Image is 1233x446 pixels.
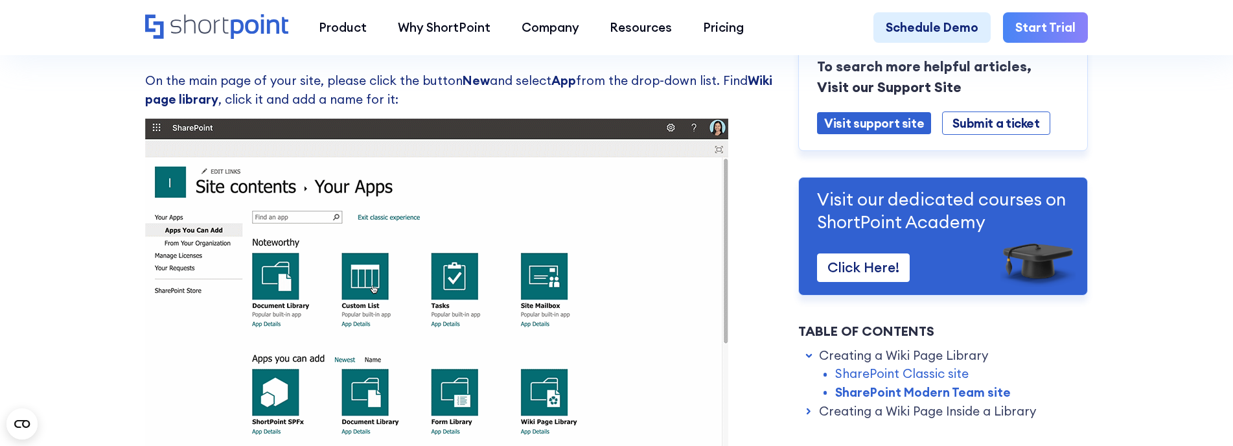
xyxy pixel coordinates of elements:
a: SharePoint Modern Team site [835,383,1011,402]
a: Click Here! [817,253,910,281]
a: Why ShortPoint [382,12,506,43]
p: To search more helpful articles, Visit our Support Site [817,56,1069,98]
a: Start Trial [1003,12,1088,43]
div: Why ShortPoint [398,18,490,37]
strong: App [551,73,576,88]
div: Pricing [703,18,744,37]
div: Company [522,18,579,37]
a: Home [145,14,288,41]
a: Submit a ticket [942,111,1050,135]
strong: New [463,73,490,88]
p: Visit our dedicated courses on ShortPoint Academy [817,188,1069,233]
button: Open CMP widget [6,408,38,440]
p: On the main page of your site, please click the button and select from the drop-down list. Find ,... [145,71,780,108]
iframe: Chat Widget [1168,384,1233,446]
strong: Wiki page library [145,73,772,107]
a: Company [506,12,595,43]
a: Pricing [687,12,759,43]
a: Resources [594,12,687,43]
a: Creating a Wiki Page Library [819,346,988,365]
a: Product [304,12,383,43]
a: Visit support site [817,111,931,134]
div: Resources [610,18,672,37]
div: Table of Contents [798,322,1088,341]
a: SharePoint Classic site [835,364,969,383]
div: Product [319,18,367,37]
a: Creating a Wiki Page Inside a Library [819,401,1036,420]
a: Schedule Demo [873,12,991,43]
